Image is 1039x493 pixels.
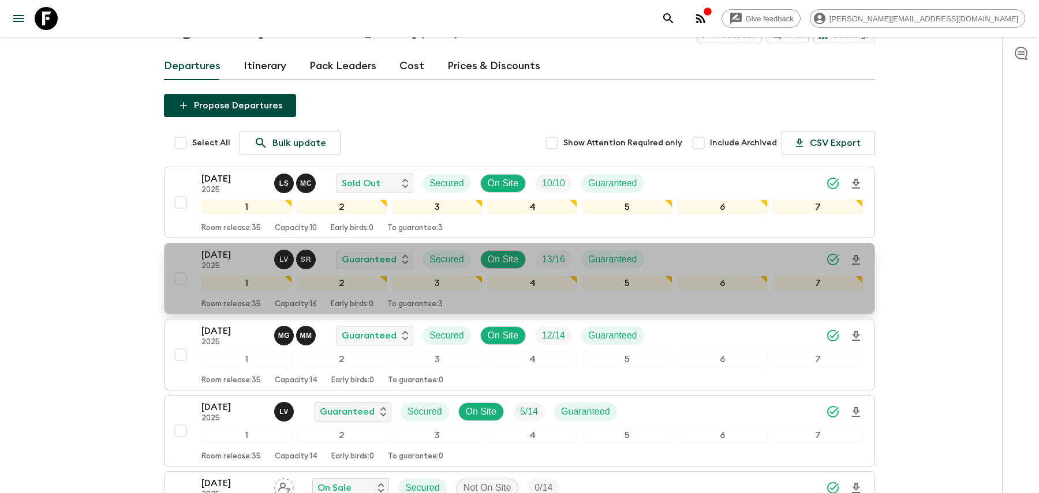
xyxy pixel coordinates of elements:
p: Guaranteed [320,405,375,419]
div: 6 [677,200,768,214]
p: Secured [429,329,464,343]
p: Room release: 35 [201,300,261,309]
div: 5 [582,276,672,291]
p: Guaranteed [342,329,397,343]
p: 2025 [201,262,265,271]
div: 2 [297,276,387,291]
div: 1 [201,276,292,291]
p: To guarantee: 0 [388,376,443,385]
div: 2 [297,352,387,367]
a: Itinerary [244,52,286,80]
div: 2 [297,428,387,443]
p: To guarantee: 3 [387,300,443,309]
div: 7 [772,276,863,291]
div: 5 [582,352,672,367]
span: Include Archived [710,137,777,149]
div: On Site [480,326,526,345]
div: 5 [582,200,672,214]
a: Departures [164,52,220,80]
button: [DATE]2025Marcella Granatiere, Matias MolinaGuaranteedSecuredOn SiteTrip FillGuaranteed1234567Roo... [164,319,875,390]
p: 2025 [201,186,265,195]
svg: Synced Successfully [826,176,840,190]
a: Pack Leaders [309,52,376,80]
p: M C [300,179,312,188]
p: To guarantee: 3 [387,224,443,233]
p: [DATE] [201,172,265,186]
button: [DATE]2025Lucas Valentim, Sol RodriguezGuaranteedSecuredOn SiteTrip FillGuaranteed1234567Room rel... [164,243,875,314]
p: Sold Out [342,176,380,190]
div: Trip Fill [513,402,545,421]
p: Early birds: 0 [331,452,374,461]
div: Trip Fill [535,326,572,345]
button: MGMM [274,326,318,345]
p: Secured [429,176,464,190]
p: [DATE] [201,400,265,414]
div: 3 [392,200,483,214]
div: On Site [480,250,526,269]
p: Bulk update [272,136,326,150]
div: Trip Fill [535,174,572,193]
p: 13 / 16 [542,253,565,266]
button: [DATE]2025Lucas ValentimGuaranteedSecuredOn SiteTrip FillGuaranteed1234567Room release:35Capacity... [164,395,875,466]
div: 7 [772,352,863,367]
p: Early birds: 0 [331,224,373,233]
p: [DATE] [201,476,265,490]
p: L V [279,407,289,416]
button: LV [274,402,296,422]
div: Trip Fill [535,250,572,269]
button: CSV Export [782,131,875,155]
p: [DATE] [201,324,265,338]
span: Select All [192,137,230,149]
div: 4 [487,352,578,367]
p: Guaranteed [561,405,610,419]
p: Room release: 35 [201,452,261,461]
button: Propose Departures [164,94,296,117]
button: LSMC [274,174,318,193]
div: Secured [401,402,449,421]
div: [PERSON_NAME][EMAIL_ADDRESS][DOMAIN_NAME] [810,9,1025,28]
a: Give feedback [722,9,801,28]
div: 4 [487,428,578,443]
span: Luana Seara, Mariano Cenzano [274,177,318,186]
div: 6 [677,428,768,443]
svg: Download Onboarding [849,177,863,191]
div: 6 [677,276,768,291]
svg: Download Onboarding [849,329,863,343]
p: Early birds: 0 [331,376,374,385]
p: On Site [488,253,518,266]
svg: Synced Successfully [826,253,840,266]
div: 4 [487,276,578,291]
svg: Download Onboarding [849,253,863,267]
div: 1 [201,200,292,214]
div: 3 [392,276,483,291]
svg: Synced Successfully [826,329,840,343]
span: Lucas Valentim [274,405,296,415]
p: To guarantee: 0 [388,452,443,461]
p: Room release: 35 [201,376,261,385]
button: LVSR [274,250,318,269]
a: Prices & Discounts [447,52,540,80]
p: Guaranteed [588,253,637,266]
p: L S [279,179,289,188]
p: Room release: 35 [201,224,261,233]
p: L V [279,255,289,264]
div: 1 [201,352,292,367]
button: menu [7,7,30,30]
div: 3 [392,428,483,443]
p: On Site [488,176,518,190]
span: Show Attention Required only [563,137,682,149]
p: 10 / 10 [542,176,565,190]
p: Capacity: 14 [275,452,317,461]
p: Guaranteed [588,329,637,343]
div: Secured [423,250,471,269]
button: search adventures [657,7,680,30]
svg: Download Onboarding [849,405,863,419]
div: On Site [458,402,504,421]
p: [DATE] [201,248,265,262]
button: [DATE]2025Luana Seara, Mariano CenzanoSold OutSecuredOn SiteTrip FillGuaranteed1234567Room releas... [164,167,875,238]
span: Give feedback [739,14,800,23]
p: Secured [408,405,442,419]
a: Cost [399,52,424,80]
p: Secured [429,253,464,266]
span: Lucas Valentim, Sol Rodriguez [274,253,318,262]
